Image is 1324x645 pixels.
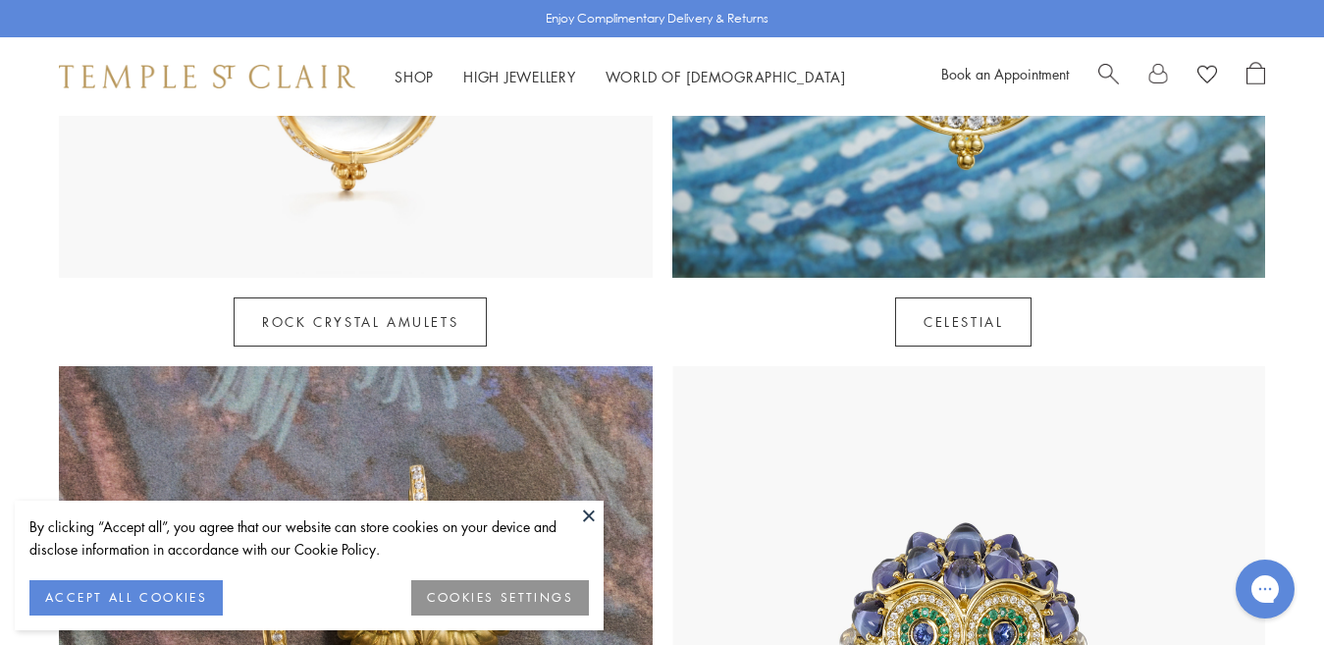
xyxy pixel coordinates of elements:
img: Temple St. Clair [59,65,355,88]
a: Book an Appointment [941,64,1069,83]
a: Celestial [895,297,1032,347]
a: Open Shopping Bag [1246,62,1265,91]
a: World of [DEMOGRAPHIC_DATA]World of [DEMOGRAPHIC_DATA] [606,67,846,86]
a: View Wishlist [1197,62,1217,91]
button: ACCEPT ALL COOKIES [29,580,223,616]
a: Rock Crystal Amulets [234,297,487,347]
button: COOKIES SETTINGS [411,580,589,616]
a: Search [1098,62,1119,91]
nav: Main navigation [395,65,846,89]
a: ShopShop [395,67,434,86]
p: Enjoy Complimentary Delivery & Returns [546,9,768,28]
div: By clicking “Accept all”, you agree that our website can store cookies on your device and disclos... [29,515,589,561]
iframe: Gorgias live chat messenger [1226,553,1304,625]
a: High JewelleryHigh Jewellery [463,67,576,86]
